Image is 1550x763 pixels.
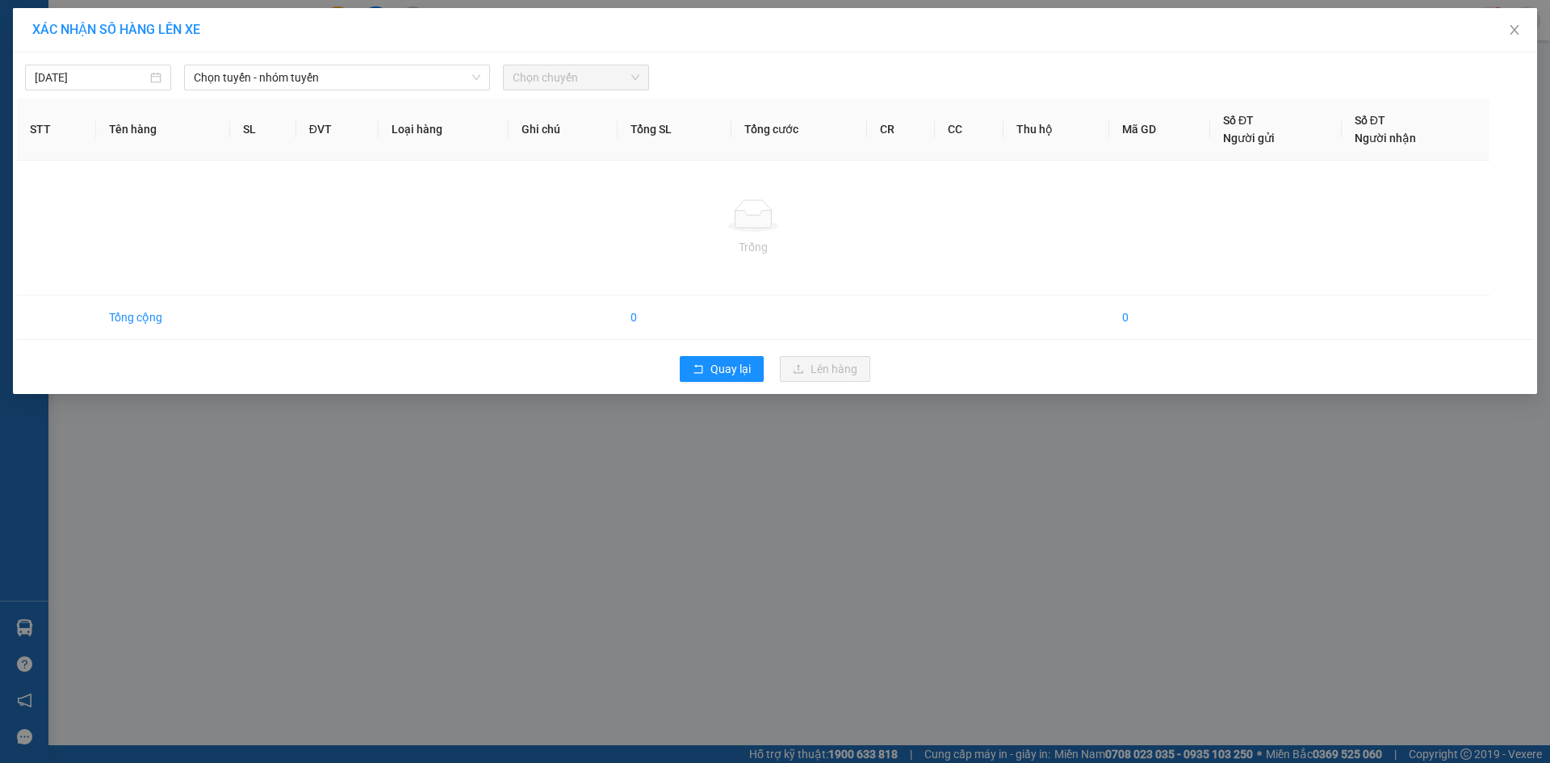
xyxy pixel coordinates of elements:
span: Chọn chuyến [513,65,639,90]
li: [STREET_ADDRESS][PERSON_NAME]. [GEOGRAPHIC_DATA], Tỉnh [GEOGRAPHIC_DATA] [151,40,675,60]
span: Chọn tuyến - nhóm tuyến [194,65,480,90]
th: STT [17,99,96,161]
td: 0 [1109,296,1210,340]
th: ĐVT [296,99,379,161]
th: SL [230,99,295,161]
th: Tổng cước [731,99,867,161]
th: Ghi chú [509,99,618,161]
span: close [1508,23,1521,36]
button: rollbackQuay lại [680,356,764,382]
span: XÁC NHẬN SỐ HÀNG LÊN XE [32,22,200,37]
span: Quay lại [710,360,751,378]
td: Tổng cộng [96,296,230,340]
span: down [471,73,481,82]
span: Người gửi [1223,132,1275,145]
li: Hotline: 1900 8153 [151,60,675,80]
button: uploadLên hàng [780,356,870,382]
th: Mã GD [1109,99,1210,161]
th: Tổng SL [618,99,731,161]
th: Loại hàng [379,99,509,161]
b: GỬI : PV [GEOGRAPHIC_DATA] [20,117,241,171]
th: CR [867,99,936,161]
th: CC [935,99,1003,161]
span: Số ĐT [1223,114,1254,127]
img: logo.jpg [20,20,101,101]
button: Close [1492,8,1537,53]
span: rollback [693,363,704,376]
th: Tên hàng [96,99,230,161]
span: Số ĐT [1355,114,1385,127]
div: Trống [30,238,1477,256]
th: Thu hộ [1003,99,1108,161]
td: 0 [618,296,731,340]
span: Người nhận [1355,132,1416,145]
input: 14/10/2025 [35,69,147,86]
